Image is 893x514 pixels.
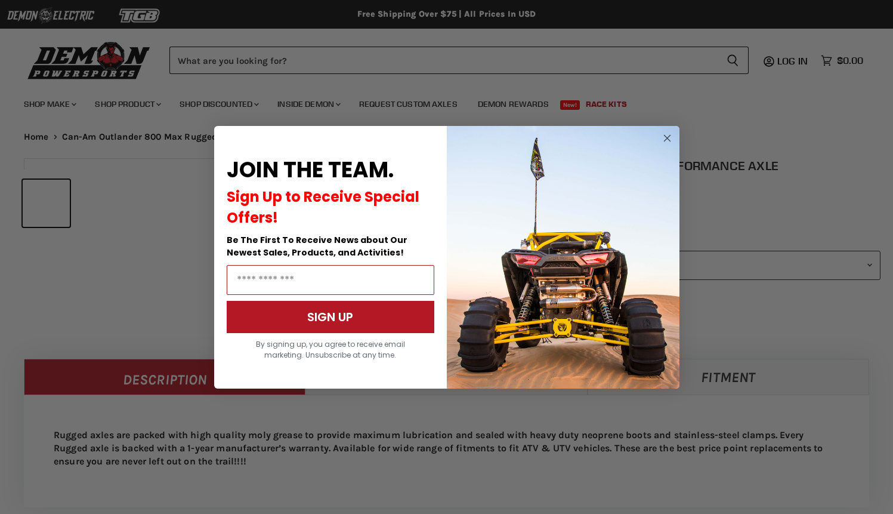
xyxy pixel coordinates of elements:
[447,126,679,389] img: a9095488-b6e7-41ba-879d-588abfab540b.jpeg
[227,155,394,185] span: JOIN THE TEAM.
[227,265,434,295] input: Email Address
[660,131,675,146] button: Close dialog
[227,234,407,258] span: Be The First To Receive News about Our Newest Sales, Products, and Activities!
[227,187,419,227] span: Sign Up to Receive Special Offers!
[256,339,405,360] span: By signing up, you agree to receive email marketing. Unsubscribe at any time.
[227,301,434,333] button: SIGN UP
